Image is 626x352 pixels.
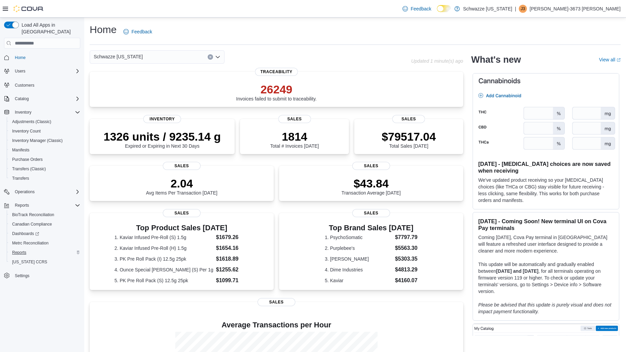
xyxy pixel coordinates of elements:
[12,81,37,89] a: Customers
[12,212,54,217] span: BioTrack Reconciliation
[12,188,37,196] button: Operations
[1,80,83,90] button: Customers
[9,146,80,154] span: Manifests
[325,224,417,232] h3: Top Brand Sales [DATE]
[7,136,83,145] button: Inventory Manager (Classic)
[1,94,83,104] button: Catalog
[114,234,213,241] dt: 1. Kaviar Infused Pre-Roll (S) 1.5g
[216,233,249,241] dd: $1679.26
[12,240,49,246] span: Metrc Reconciliation
[7,257,83,267] button: [US_STATE] CCRS
[7,210,83,219] button: BioTrack Reconciliation
[9,155,46,164] a: Purchase Orders
[325,277,392,284] dt: 5. Kaviar
[12,95,31,103] button: Catalog
[7,174,83,183] button: Transfers
[114,256,213,262] dt: 3. PK Pre Roll Pack (I) 12.5g 25pk
[278,115,311,123] span: Sales
[9,248,29,257] a: Reports
[341,177,401,190] p: $43.84
[163,209,201,217] span: Sales
[478,177,614,204] p: We've updated product receiving so your [MEDICAL_DATA] choices (like THCa or CBG) stay visible fo...
[1,187,83,197] button: Operations
[12,53,80,62] span: Home
[9,248,80,257] span: Reports
[270,130,319,149] div: Total # Invoices [DATE]
[382,130,436,149] div: Total Sales [DATE]
[7,155,83,164] button: Purchase Orders
[530,5,621,13] p: [PERSON_NAME]-3673 [PERSON_NAME]
[12,231,39,236] span: Dashboards
[9,220,55,228] a: Canadian Compliance
[146,177,217,196] div: Avg Items Per Transaction [DATE]
[9,174,80,182] span: Transfers
[12,67,80,75] span: Users
[103,130,221,143] p: 1326 units / 9235.14 g
[341,177,401,196] div: Transaction Average [DATE]
[19,22,80,35] span: Load All Apps in [GEOGRAPHIC_DATA]
[114,277,213,284] dt: 5. PK Pre Roll Pack (S) 12.5g 25pk
[12,259,47,265] span: [US_STATE] CCRS
[9,118,54,126] a: Adjustments (Classic)
[216,255,249,263] dd: $1618.89
[146,177,217,190] p: 2.04
[7,229,83,238] a: Dashboards
[463,5,512,13] p: Schwazze [US_STATE]
[496,268,538,274] strong: [DATE] and [DATE]
[12,176,29,181] span: Transfers
[9,239,51,247] a: Metrc Reconciliation
[12,157,43,162] span: Purchase Orders
[114,245,213,252] dt: 2. Kaviar Infused Pre-Roll (H) 1.5g
[15,96,29,101] span: Catalog
[12,188,80,196] span: Operations
[9,146,32,154] a: Manifests
[236,83,317,101] div: Invoices failed to submit to traceability.
[478,218,614,231] h3: [DATE] - Coming Soon! New terminal UI on Cova Pay terminals
[12,222,52,227] span: Canadian Compliance
[12,271,80,280] span: Settings
[7,145,83,155] button: Manifests
[255,68,298,76] span: Traceability
[7,126,83,136] button: Inventory Count
[12,128,41,134] span: Inventory Count
[9,137,65,145] a: Inventory Manager (Classic)
[15,83,34,88] span: Customers
[478,261,614,295] p: This update will be automatically and gradually enabled between , for all terminals operating on ...
[163,162,201,170] span: Sales
[395,276,418,285] dd: $4160.07
[236,83,317,96] p: 26249
[392,115,425,123] span: Sales
[515,5,516,13] p: |
[352,162,390,170] span: Sales
[12,147,29,153] span: Manifests
[12,272,32,280] a: Settings
[121,25,155,38] a: Feedback
[15,55,26,60] span: Home
[325,245,392,252] dt: 2. Purplebee's
[478,160,614,174] h3: [DATE] - [MEDICAL_DATA] choices are now saved when receiving
[7,164,83,174] button: Transfers (Classic)
[519,5,527,13] div: John-3673 Montoya
[12,138,63,143] span: Inventory Manager (Classic)
[12,201,32,209] button: Reports
[437,5,451,12] input: Dark Mode
[9,127,43,135] a: Inventory Count
[216,276,249,285] dd: $1099.71
[411,58,463,64] p: Updated 1 minute(s) ago
[1,66,83,76] button: Users
[7,117,83,126] button: Adjustments (Classic)
[478,302,612,314] em: Please be advised that this update is purely visual and does not impact payment functionality.
[395,244,418,252] dd: $5563.30
[12,166,46,172] span: Transfers (Classic)
[521,5,525,13] span: J3
[7,238,83,248] button: Metrc Reconciliation
[114,224,249,232] h3: Top Product Sales [DATE]
[12,108,80,116] span: Inventory
[143,115,181,123] span: Inventory
[15,189,35,195] span: Operations
[216,266,249,274] dd: $1255.62
[9,165,80,173] span: Transfers (Classic)
[395,233,418,241] dd: $7797.79
[94,53,143,61] span: Schwazze [US_STATE]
